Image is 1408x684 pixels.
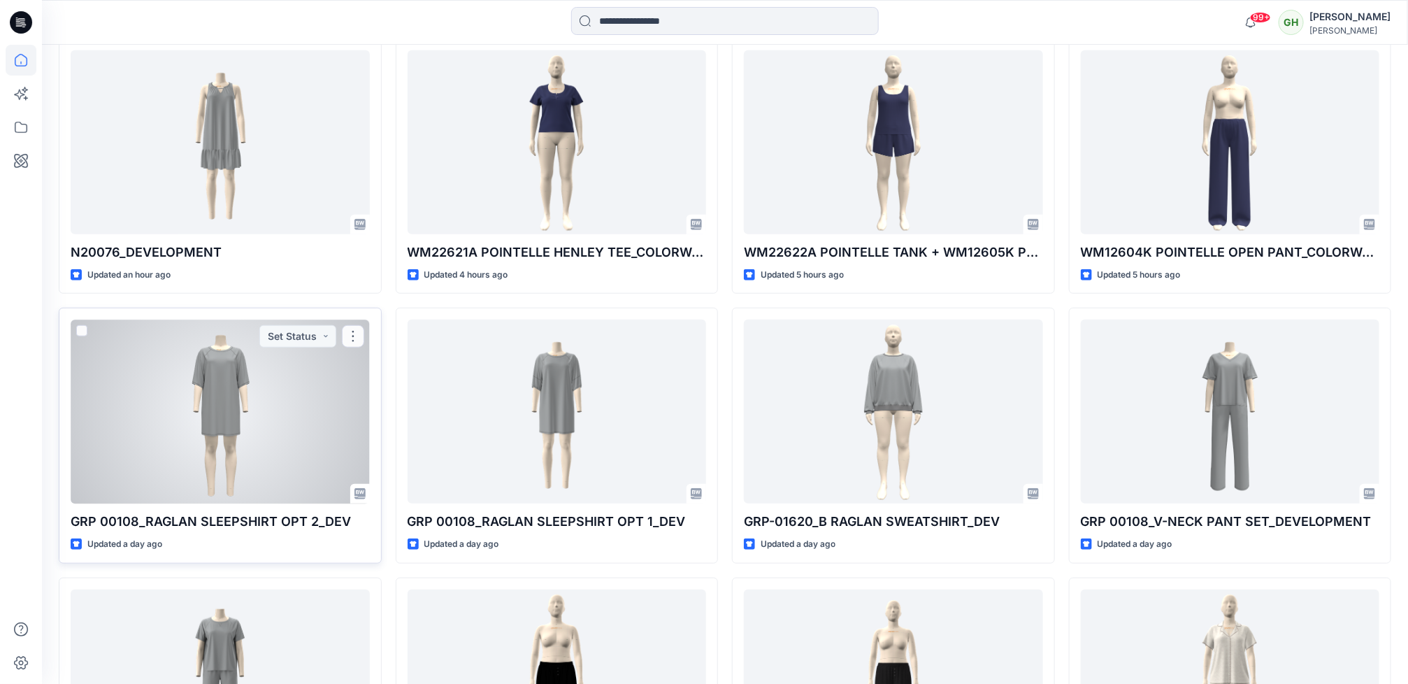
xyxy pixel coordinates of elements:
p: Updated a day ago [87,537,162,552]
span: 99+ [1250,12,1271,23]
p: Updated 5 hours ago [761,268,844,283]
p: Updated a day ago [1098,537,1172,552]
p: Updated a day ago [424,537,499,552]
p: GRP 00108_RAGLAN SLEEPSHIRT OPT 1_DEV [408,512,707,532]
a: GRP 00108_V-NECK PANT SET_DEVELOPMENT [1081,320,1380,504]
p: WM22621A POINTELLE HENLEY TEE_COLORWAY_REV8 [408,243,707,262]
p: WM12604K POINTELLE OPEN PANT_COLORWAY REV1 [1081,243,1380,262]
a: WM22621A POINTELLE HENLEY TEE_COLORWAY_REV8 [408,50,707,234]
a: GRP 00108_RAGLAN SLEEPSHIRT OPT 2_DEV [71,320,370,504]
div: [PERSON_NAME] [1309,25,1391,36]
p: GRP 00108_V-NECK PANT SET_DEVELOPMENT [1081,512,1380,532]
p: GRP 00108_RAGLAN SLEEPSHIRT OPT 2_DEV [71,512,370,532]
a: WM12604K POINTELLE OPEN PANT_COLORWAY REV1 [1081,50,1380,234]
p: Updated an hour ago [87,268,171,283]
p: N20076_DEVELOPMENT [71,243,370,262]
a: N20076_DEVELOPMENT [71,50,370,234]
div: GH [1279,10,1304,35]
a: GRP-01620_B RAGLAN SWEATSHIRT_DEV [744,320,1043,504]
p: GRP-01620_B RAGLAN SWEATSHIRT_DEV [744,512,1043,532]
p: Updated 5 hours ago [1098,268,1181,283]
p: WM22622A POINTELLE TANK + WM12605K POINTELLE SHORT -w- PICOT_COLORWAY REV1 [744,243,1043,262]
a: WM22622A POINTELLE TANK + WM12605K POINTELLE SHORT -w- PICOT_COLORWAY REV1 [744,50,1043,234]
p: Updated 4 hours ago [424,268,508,283]
a: GRP 00108_RAGLAN SLEEPSHIRT OPT 1_DEV [408,320,707,504]
div: [PERSON_NAME] [1309,8,1391,25]
p: Updated a day ago [761,537,835,552]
